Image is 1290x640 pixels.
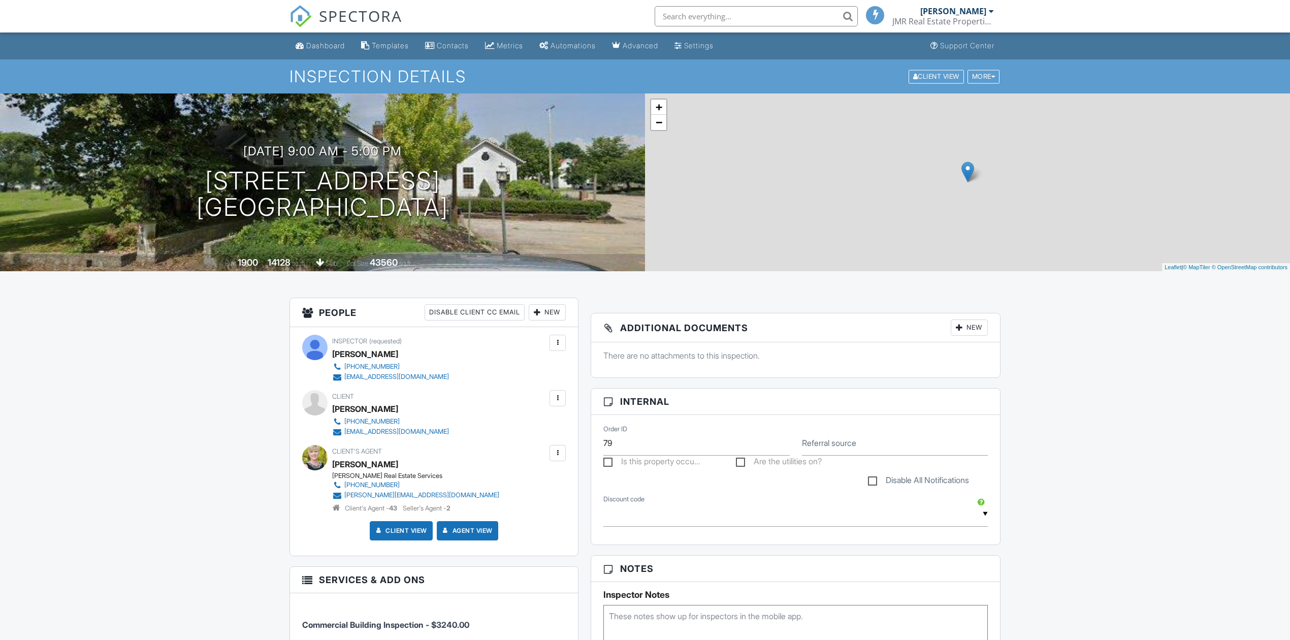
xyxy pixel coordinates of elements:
[306,41,345,50] div: Dashboard
[591,313,1000,342] h3: Additional Documents
[357,37,413,55] a: Templates
[243,144,402,158] h3: [DATE] 9:00 am - 5:00 pm
[481,37,527,55] a: Metrics
[332,417,449,427] a: [PHONE_NUMBER]
[603,350,988,361] p: There are no attachments to this inspection.
[289,68,1001,85] h1: Inspection Details
[332,427,449,437] a: [EMAIL_ADDRESS][DOMAIN_NAME]
[603,457,700,469] label: Is this property occupied?
[951,319,988,336] div: New
[319,5,402,26] span: SPECTORA
[332,337,367,345] span: Inspector
[332,480,499,490] a: [PHONE_NUMBER]
[1212,264,1287,270] a: © OpenStreetMap contributors
[926,37,998,55] a: Support Center
[940,41,994,50] div: Support Center
[591,556,1000,582] h3: Notes
[736,457,822,469] label: Are the utilities on?
[372,41,409,50] div: Templates
[373,526,427,536] a: Client View
[344,428,449,436] div: [EMAIL_ADDRESS][DOMAIN_NAME]
[1165,264,1181,270] a: Leaflet
[892,16,994,26] div: JMR Real Estate Properties LLC
[603,590,988,600] h5: Inspector Notes
[670,37,718,55] a: Settings
[651,115,666,130] a: Zoom out
[591,389,1000,415] h3: Internal
[344,363,400,371] div: [PHONE_NUMBER]
[529,304,566,321] div: New
[302,620,469,630] span: Commercial Building Inspection - $3240.00
[332,362,449,372] a: [PHONE_NUMBER]
[289,5,312,27] img: The Best Home Inspection Software - Spectora
[370,257,398,268] div: 43560
[326,260,337,267] span: slab
[197,168,448,221] h1: [STREET_ADDRESS] [GEOGRAPHIC_DATA]
[1183,264,1210,270] a: © MapTiler
[920,6,986,16] div: [PERSON_NAME]
[332,401,398,417] div: [PERSON_NAME]
[332,346,398,362] div: [PERSON_NAME]
[535,37,600,55] a: Automations (Basic)
[344,491,499,499] div: [PERSON_NAME][EMAIL_ADDRESS][DOMAIN_NAME]
[655,6,858,26] input: Search everything...
[909,70,964,83] div: Client View
[651,100,666,115] a: Zoom in
[551,41,596,50] div: Automations
[437,41,469,50] div: Contacts
[345,504,399,512] span: Client's Agent -
[868,475,969,488] label: Disable All Notifications
[908,72,966,80] a: Client View
[290,567,578,593] h3: Services & Add ons
[802,437,856,449] label: Referral source
[684,41,714,50] div: Settings
[623,41,658,50] div: Advanced
[344,481,400,489] div: [PHONE_NUMBER]
[332,472,507,480] div: [PERSON_NAME] Real Estate Services
[389,504,397,512] strong: 43
[290,298,578,327] h3: People
[497,41,523,50] div: Metrics
[369,337,402,345] span: (requested)
[332,372,449,382] a: [EMAIL_ADDRESS][DOMAIN_NAME]
[268,257,291,268] div: 14128
[292,260,306,267] span: sq. ft.
[608,37,662,55] a: Advanced
[332,490,499,500] a: [PERSON_NAME][EMAIL_ADDRESS][DOMAIN_NAME]
[332,447,382,455] span: Client's Agent
[425,304,525,321] div: Disable Client CC Email
[967,70,1000,83] div: More
[344,373,449,381] div: [EMAIL_ADDRESS][DOMAIN_NAME]
[446,504,450,512] strong: 2
[332,457,398,472] a: [PERSON_NAME]
[289,14,402,35] a: SPECTORA
[238,257,258,268] div: 1900
[403,504,450,512] span: Seller's Agent -
[292,37,349,55] a: Dashboard
[440,526,493,536] a: Agent View
[225,260,236,267] span: Built
[332,393,354,400] span: Client
[1162,263,1290,272] div: |
[603,495,644,504] label: Discount code
[421,37,473,55] a: Contacts
[399,260,412,267] span: sq.ft.
[344,418,400,426] div: [PHONE_NUMBER]
[302,601,566,638] li: Manual fee: Commercial Building Inspection
[603,425,627,434] label: Order ID
[347,260,368,267] span: Lot Size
